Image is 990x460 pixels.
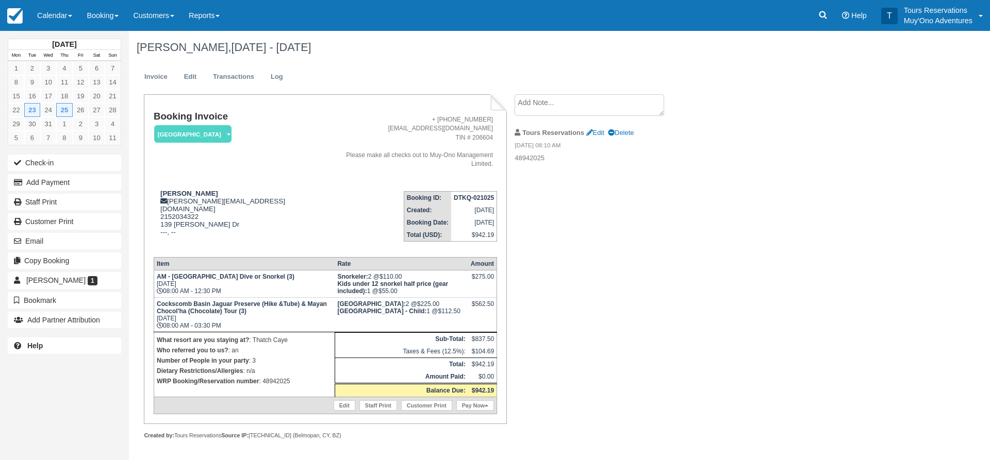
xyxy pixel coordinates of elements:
th: Sat [89,50,105,61]
a: 20 [89,89,105,103]
a: Staff Print [359,400,397,411]
th: Amount [468,258,497,270]
em: [DATE] 08:10 AM [515,141,688,152]
strong: Cockscomb Basin Jaguar Preserve (Hike &Tube) & Mayan Chocol'ha (Chocolate) Tour (3) [157,300,327,315]
a: 9 [73,131,89,145]
th: Amount Paid: [335,370,468,384]
strong: Number of People in your party [157,357,249,364]
a: 7 [40,131,56,145]
a: 8 [8,75,24,89]
a: Edit [176,67,204,87]
span: $225.00 [417,300,439,308]
a: 18 [56,89,72,103]
button: Add Partner Attribution [8,312,121,328]
p: 48942025 [515,154,688,163]
th: Total: [335,358,468,371]
a: [PERSON_NAME] 1 [8,272,121,288]
span: [PERSON_NAME] [26,276,86,284]
a: 16 [24,89,40,103]
td: Taxes & Fees (12.5%): [335,345,468,358]
a: 4 [105,117,121,131]
a: 1 [56,117,72,131]
a: Log [263,67,291,87]
th: Rate [335,258,468,270]
th: Fri [73,50,89,61]
th: Wed [40,50,56,61]
a: Pay Now [456,400,494,411]
a: 24 [40,103,56,117]
strong: Tours Reservations [522,129,584,137]
a: [GEOGRAPHIC_DATA] [154,125,228,144]
div: $562.50 [471,300,494,316]
a: 14 [105,75,121,89]
a: Staff Print [8,194,121,210]
a: 31 [40,117,56,131]
td: $942.19 [451,229,497,242]
a: 28 [105,103,121,117]
th: Item [154,258,335,270]
span: [DATE] - [DATE] [231,41,311,54]
a: 17 [40,89,56,103]
a: 22 [8,103,24,117]
td: $837.50 [468,333,497,346]
th: Mon [8,50,24,61]
span: $55.00 [378,287,398,295]
a: Delete [608,129,634,137]
strong: What resort are you staying at? [157,336,249,344]
p: : Thatch Caye [157,335,332,345]
h1: [PERSON_NAME], [137,41,864,54]
th: Total (USD): [404,229,451,242]
a: Customer Print [8,213,121,230]
th: Thu [56,50,72,61]
a: Customer Print [401,400,452,411]
a: 5 [8,131,24,145]
td: $942.19 [468,358,497,371]
a: 26 [73,103,89,117]
i: Help [842,12,849,19]
button: Check-in [8,155,121,171]
a: 5 [73,61,89,75]
a: 12 [73,75,89,89]
a: 15 [8,89,24,103]
a: Transactions [205,67,262,87]
th: Booking Date: [404,216,451,229]
a: 6 [89,61,105,75]
a: Help [8,337,121,354]
strong: [PERSON_NAME] [160,190,218,197]
p: : 3 [157,355,332,366]
a: 2 [24,61,40,75]
td: [DATE] 08:00 AM - 03:30 PM [154,298,335,332]
b: Help [27,342,43,350]
p: : an [157,345,332,355]
strong: $942.19 [472,387,494,394]
strong: Created by: [144,432,174,438]
th: Sun [105,50,121,61]
span: 1 [88,276,97,285]
a: 10 [89,131,105,145]
td: 2 @ 1 @ [335,270,468,298]
a: 27 [89,103,105,117]
th: Booking ID: [404,192,451,205]
address: + [PHONE_NUMBER] [EMAIL_ADDRESS][DOMAIN_NAME] TIN # 206604 Please make all checks out to Muy-Ono ... [334,115,493,168]
a: 4 [56,61,72,75]
strong: Kids under 12 snorkel half price (gear included) [337,280,448,295]
a: 30 [24,117,40,131]
th: Sub-Total: [335,333,468,346]
a: 10 [40,75,56,89]
span: $112.50 [438,308,460,315]
strong: DTKQ-021025 [454,194,494,201]
th: Created: [404,204,451,216]
a: 3 [89,117,105,131]
a: 2 [73,117,89,131]
a: 23 [24,103,40,117]
th: Tue [24,50,40,61]
img: checkfront-main-nav-mini-logo.png [7,8,23,24]
strong: Thatch Caye Resort [337,300,405,308]
a: 21 [105,89,121,103]
a: 13 [89,75,105,89]
td: $0.00 [468,370,497,384]
a: 19 [73,89,89,103]
div: T [881,8,898,24]
a: 3 [40,61,56,75]
div: [PERSON_NAME][EMAIL_ADDRESS][DOMAIN_NAME] 2152034322 139 [PERSON_NAME] Dr ---, -- [154,190,329,249]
